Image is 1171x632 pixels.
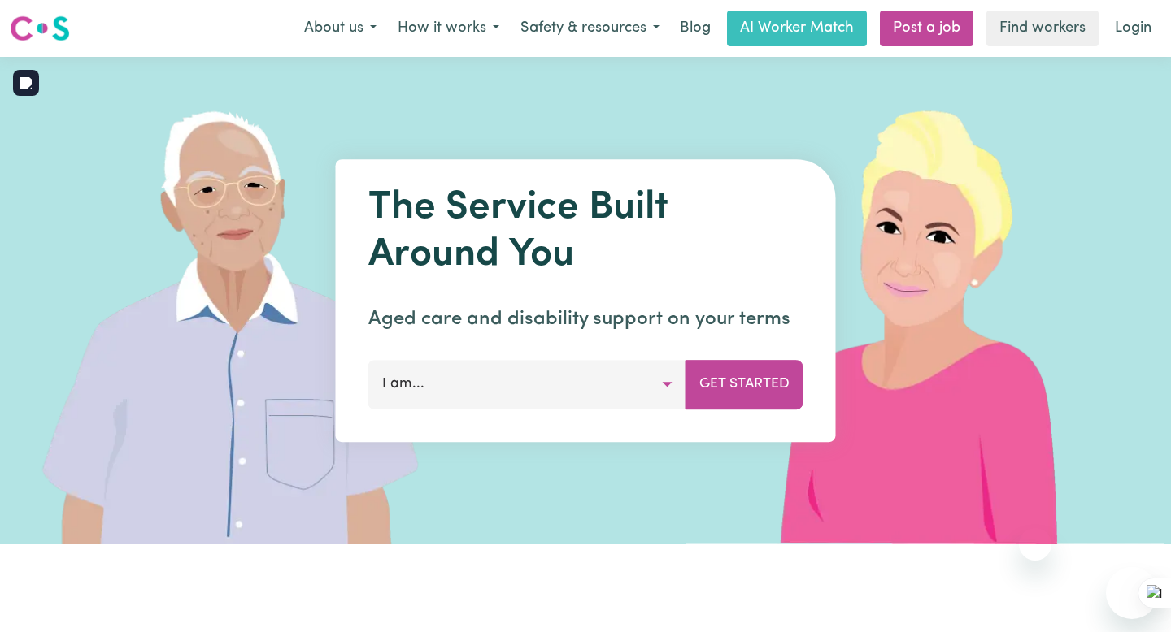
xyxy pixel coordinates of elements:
[368,360,686,409] button: I am...
[1105,11,1161,46] a: Login
[10,10,70,47] a: Careseekers logo
[368,185,803,279] h1: The Service Built Around You
[727,11,867,46] a: AI Worker Match
[686,360,803,409] button: Get Started
[986,11,1099,46] a: Find workers
[10,14,70,43] img: Careseekers logo
[294,11,387,45] button: About us
[670,11,720,46] a: Blog
[387,11,510,45] button: How it works
[510,11,670,45] button: Safety & resources
[368,305,803,334] p: Aged care and disability support on your terms
[1106,567,1158,619] iframe: Button to launch messaging window
[880,11,973,46] a: Post a job
[1019,528,1051,561] iframe: Close message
